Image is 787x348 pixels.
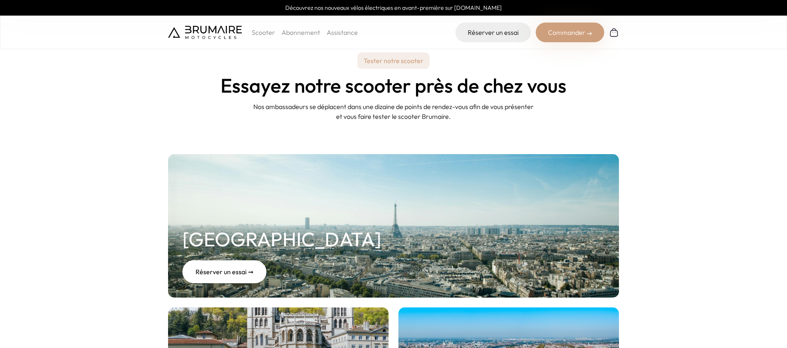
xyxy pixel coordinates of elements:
div: Réserver un essai ➞ [182,260,266,283]
p: Tester notre scooter [357,52,430,69]
p: Nos ambassadeurs se déplacent dans une dizaine de points de rendez-vous afin de vous présenter et... [250,102,537,121]
a: Réserver un essai [455,23,531,42]
a: Abonnement [282,28,320,36]
a: [GEOGRAPHIC_DATA] Réserver un essai ➞ [168,154,619,298]
img: right-arrow-2.png [587,31,592,36]
p: Scooter [252,27,275,37]
h1: Essayez notre scooter près de chez vous [221,75,566,95]
img: Brumaire Motocycles [168,26,242,39]
img: Panier [609,27,619,37]
h2: [GEOGRAPHIC_DATA] [182,224,381,254]
a: Assistance [327,28,358,36]
div: Commander [536,23,604,42]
